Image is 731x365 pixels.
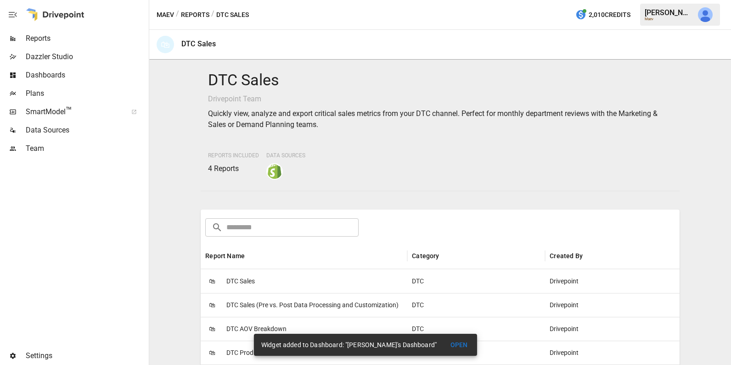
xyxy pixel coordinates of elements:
[698,7,713,22] img: Julie Wilton
[26,88,147,99] span: Plans
[205,252,245,260] div: Report Name
[208,163,259,174] p: 4 Reports
[545,293,683,317] div: Drivepoint
[589,9,630,21] span: 2,010 Credits
[444,337,473,354] button: OPEN
[26,350,147,361] span: Settings
[26,143,147,154] span: Team
[407,317,545,341] div: DTC
[208,71,672,90] h4: DTC Sales
[26,106,121,117] span: SmartModel
[181,9,209,21] button: Reports
[205,298,219,312] span: 🛍
[157,9,174,21] button: Maev
[208,108,672,130] p: Quickly view, analyze and export critical sales metrics from your DTC channel. Perfect for monthl...
[208,94,672,105] p: Drivepoint Team
[208,152,259,159] span: Reports Included
[692,2,718,28] button: Julie Wilton
[26,70,147,81] span: Dashboards
[26,33,147,44] span: Reports
[407,269,545,293] div: DTC
[66,105,72,116] span: ™
[572,6,634,23] button: 2,010Credits
[261,337,437,353] div: Widget added to Dashboard: "[PERSON_NAME]'s Dashboard"
[226,341,291,365] span: DTC Product Sales Mix
[545,317,683,341] div: Drivepoint
[267,164,282,179] img: shopify
[205,322,219,336] span: 🛍
[205,346,219,359] span: 🛍
[226,317,287,341] span: DTC AOV Breakdown
[545,341,683,365] div: Drivepoint
[226,293,399,317] span: DTC Sales (Pre vs. Post Data Processing and Customization)
[181,39,216,48] div: DTC Sales
[545,269,683,293] div: Drivepoint
[157,36,174,53] div: 🛍
[205,274,219,288] span: 🛍
[407,293,545,317] div: DTC
[550,252,583,260] div: Created By
[211,9,214,21] div: /
[226,270,255,293] span: DTC Sales
[645,17,692,21] div: Maev
[412,252,439,260] div: Category
[645,8,692,17] div: [PERSON_NAME]
[26,51,147,62] span: Dazzler Studio
[266,152,305,159] span: Data Sources
[26,125,147,136] span: Data Sources
[176,9,179,21] div: /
